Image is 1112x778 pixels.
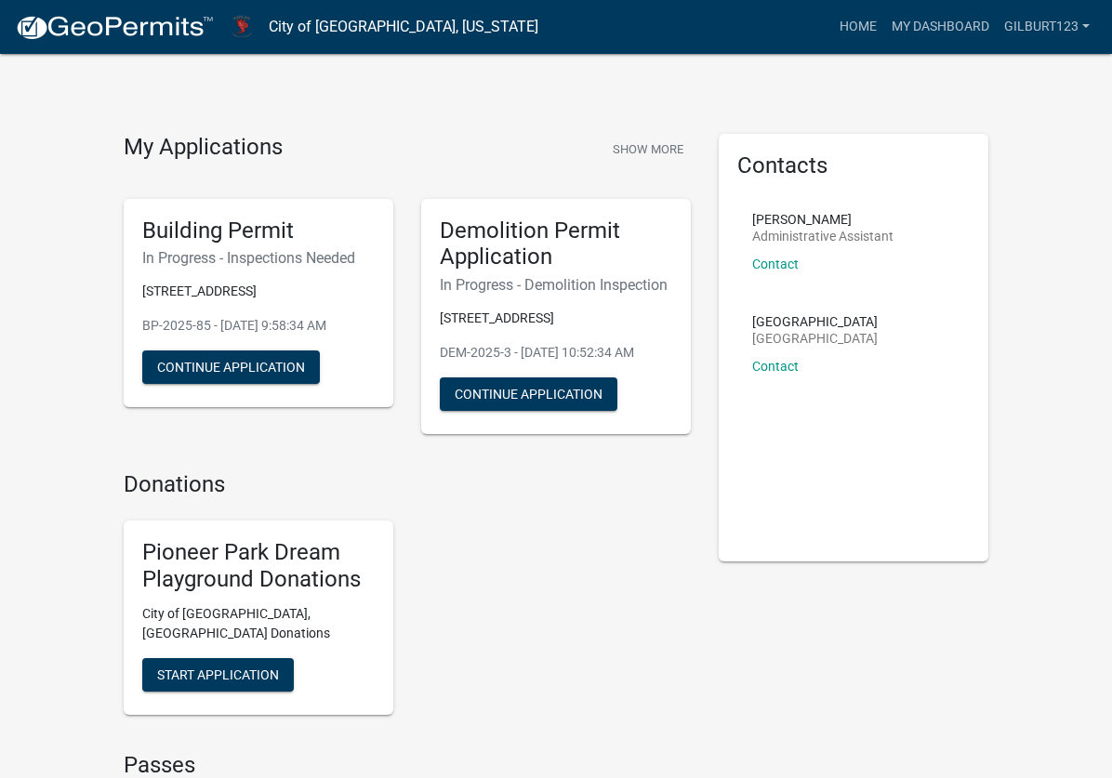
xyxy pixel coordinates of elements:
[142,249,375,267] h6: In Progress - Inspections Needed
[997,9,1097,45] a: gilburt123
[440,276,672,294] h6: In Progress - Demolition Inspection
[752,257,799,271] a: Contact
[884,9,997,45] a: My Dashboard
[752,230,894,243] p: Administrative Assistant
[752,332,878,345] p: [GEOGRAPHIC_DATA]
[440,309,672,328] p: [STREET_ADDRESS]
[142,604,375,643] p: City of [GEOGRAPHIC_DATA], [GEOGRAPHIC_DATA] Donations
[752,315,878,328] p: [GEOGRAPHIC_DATA]
[269,11,538,43] a: City of [GEOGRAPHIC_DATA], [US_STATE]
[142,658,294,692] button: Start Application
[752,213,894,226] p: [PERSON_NAME]
[157,666,279,681] span: Start Application
[142,350,320,384] button: Continue Application
[440,377,617,411] button: Continue Application
[124,471,691,498] h4: Donations
[440,218,672,271] h5: Demolition Permit Application
[142,218,375,244] h5: Building Permit
[142,539,375,593] h5: Pioneer Park Dream Playground Donations
[752,359,799,374] a: Contact
[440,343,672,363] p: DEM-2025-3 - [DATE] 10:52:34 AM
[142,316,375,336] p: BP-2025-85 - [DATE] 9:58:34 AM
[229,14,254,39] img: City of Harlan, Iowa
[605,134,691,165] button: Show More
[737,152,970,179] h5: Contacts
[124,134,283,162] h4: My Applications
[142,282,375,301] p: [STREET_ADDRESS]
[832,9,884,45] a: Home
